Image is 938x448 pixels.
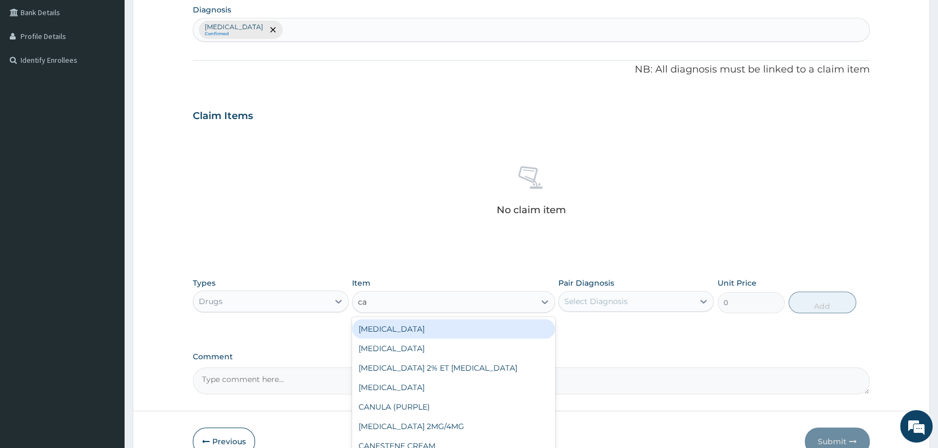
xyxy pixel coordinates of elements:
div: [MEDICAL_DATA] 2% ET [MEDICAL_DATA] [352,358,555,378]
span: remove selection option [268,25,278,35]
textarea: Type your message and hit 'Enter' [5,295,206,333]
div: Minimize live chat window [178,5,204,31]
div: [MEDICAL_DATA] [352,378,555,397]
div: [MEDICAL_DATA] [352,319,555,339]
div: CANULA (PURPLE) [352,397,555,417]
p: No claim item [497,205,566,215]
label: Pair Diagnosis [558,278,614,288]
small: Confirmed [205,31,263,37]
p: NB: All diagnosis must be linked to a claim item [193,63,870,77]
p: [MEDICAL_DATA] [205,23,263,31]
div: Chat with us now [56,61,182,75]
div: [MEDICAL_DATA] [352,339,555,358]
div: [MEDICAL_DATA] 2MG/4MG [352,417,555,436]
label: Comment [193,352,870,361]
label: Item [352,278,370,288]
h3: Claim Items [193,110,253,122]
label: Types [193,279,216,288]
label: Unit Price [718,278,757,288]
img: d_794563401_company_1708531726252_794563401 [20,54,44,81]
div: Drugs [199,296,223,307]
div: Select Diagnosis [564,296,628,307]
button: Add [789,292,856,313]
label: Diagnosis [193,4,231,15]
span: We're online! [63,136,149,246]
